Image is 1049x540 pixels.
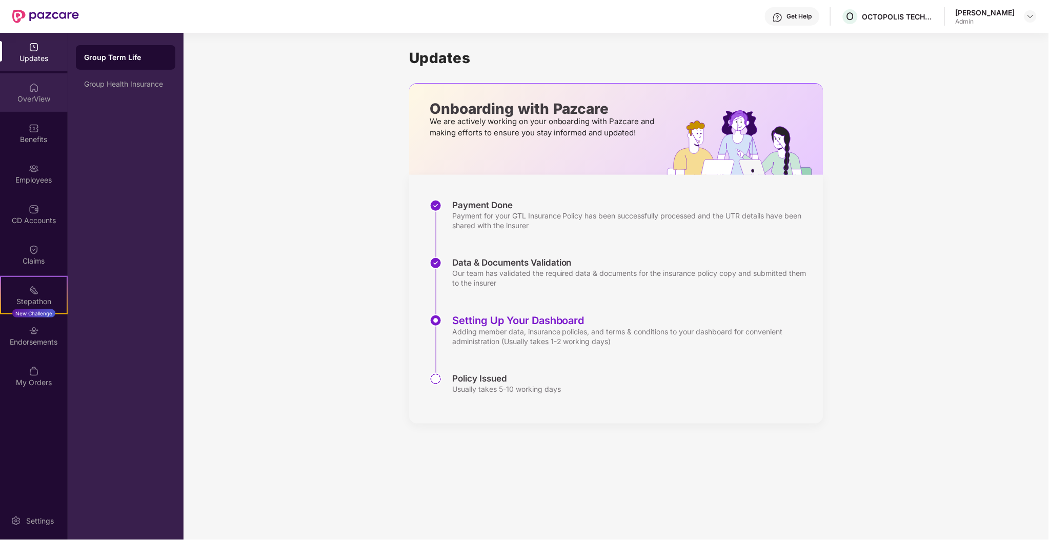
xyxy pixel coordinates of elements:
[29,366,39,376] img: svg+xml;base64,PHN2ZyBpZD0iTXlfT3JkZXJzIiBkYXRhLW5hbWU9Ik15IE9yZGVycyIgeG1sbnM9Imh0dHA6Ly93d3cudz...
[29,123,39,133] img: svg+xml;base64,PHN2ZyBpZD0iQmVuZWZpdHMiIHhtbG5zPSJodHRwOi8vd3d3LnczLm9yZy8yMDAwL3N2ZyIgd2lkdGg9Ij...
[956,8,1015,17] div: [PERSON_NAME]
[452,211,813,230] div: Payment for your GTL Insurance Policy has been successfully processed and the UTR details have be...
[430,314,442,327] img: svg+xml;base64,PHN2ZyBpZD0iU3RlcC1BY3RpdmUtMzJ4MzIiIHhtbG5zPSJodHRwOi8vd3d3LnczLm9yZy8yMDAwL3N2Zy...
[29,204,39,214] img: svg+xml;base64,PHN2ZyBpZD0iQ0RfQWNjb3VudHMiIGRhdGEtbmFtZT0iQ0QgQWNjb3VudHMiIHhtbG5zPSJodHRwOi8vd3...
[29,42,39,52] img: svg+xml;base64,PHN2ZyBpZD0iVXBkYXRlZCIgeG1sbnM9Imh0dHA6Ly93d3cudzMub3JnLzIwMDAvc3ZnIiB3aWR0aD0iMj...
[773,12,783,23] img: svg+xml;base64,PHN2ZyBpZD0iSGVscC0zMngzMiIgeG1sbnM9Imh0dHA6Ly93d3cudzMub3JnLzIwMDAvc3ZnIiB3aWR0aD...
[452,257,813,268] div: Data & Documents Validation
[862,12,934,22] div: OCTOPOLIS TECHNOLOGIES PRIVATE LIMITED
[1026,12,1035,21] img: svg+xml;base64,PHN2ZyBpZD0iRHJvcGRvd24tMzJ4MzIiIHhtbG5zPSJodHRwOi8vd3d3LnczLm9yZy8yMDAwL3N2ZyIgd2...
[430,257,442,269] img: svg+xml;base64,PHN2ZyBpZD0iU3RlcC1Eb25lLTMyeDMyIiB4bWxucz0iaHR0cDovL3d3dy53My5vcmcvMjAwMC9zdmciIH...
[29,245,39,255] img: svg+xml;base64,PHN2ZyBpZD0iQ2xhaW0iIHhtbG5zPSJodHRwOi8vd3d3LnczLm9yZy8yMDAwL3N2ZyIgd2lkdGg9IjIwIi...
[12,10,79,23] img: New Pazcare Logo
[846,10,854,23] span: O
[956,17,1015,26] div: Admin
[1,296,67,307] div: Stepathon
[430,104,658,113] p: Onboarding with Pazcare
[452,373,561,384] div: Policy Issued
[452,199,813,211] div: Payment Done
[29,326,39,336] img: svg+xml;base64,PHN2ZyBpZD0iRW5kb3JzZW1lbnRzIiB4bWxucz0iaHR0cDovL3d3dy53My5vcmcvMjAwMC9zdmciIHdpZH...
[409,49,823,67] h1: Updates
[430,373,442,385] img: svg+xml;base64,PHN2ZyBpZD0iU3RlcC1QZW5kaW5nLTMyeDMyIiB4bWxucz0iaHR0cDovL3d3dy53My5vcmcvMjAwMC9zdm...
[787,12,812,21] div: Get Help
[452,314,813,327] div: Setting Up Your Dashboard
[452,384,561,394] div: Usually takes 5-10 working days
[84,52,167,63] div: Group Term Life
[12,309,55,317] div: New Challenge
[11,516,21,526] img: svg+xml;base64,PHN2ZyBpZD0iU2V0dGluZy0yMHgyMCIgeG1sbnM9Imh0dHA6Ly93d3cudzMub3JnLzIwMDAvc3ZnIiB3aW...
[23,516,57,526] div: Settings
[452,268,813,288] div: Our team has validated the required data & documents for the insurance policy copy and submitted ...
[29,83,39,93] img: svg+xml;base64,PHN2ZyBpZD0iSG9tZSIgeG1sbnM9Imh0dHA6Ly93d3cudzMub3JnLzIwMDAvc3ZnIiB3aWR0aD0iMjAiIG...
[667,110,823,175] img: hrOnboarding
[430,199,442,212] img: svg+xml;base64,PHN2ZyBpZD0iU3RlcC1Eb25lLTMyeDMyIiB4bWxucz0iaHR0cDovL3d3dy53My5vcmcvMjAwMC9zdmciIH...
[430,116,658,138] p: We are actively working on your onboarding with Pazcare and making efforts to ensure you stay inf...
[29,285,39,295] img: svg+xml;base64,PHN2ZyB4bWxucz0iaHR0cDovL3d3dy53My5vcmcvMjAwMC9zdmciIHdpZHRoPSIyMSIgaGVpZ2h0PSIyMC...
[452,327,813,346] div: Adding member data, insurance policies, and terms & conditions to your dashboard for convenient a...
[84,80,167,88] div: Group Health Insurance
[29,164,39,174] img: svg+xml;base64,PHN2ZyBpZD0iRW1wbG95ZWVzIiB4bWxucz0iaHR0cDovL3d3dy53My5vcmcvMjAwMC9zdmciIHdpZHRoPS...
